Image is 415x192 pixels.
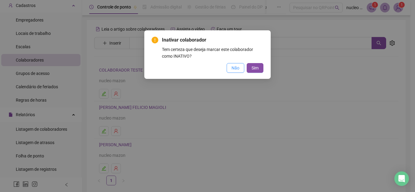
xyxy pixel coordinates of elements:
span: Não [232,65,239,71]
button: Sim [247,63,263,73]
div: Open Intercom Messenger [394,171,409,186]
span: Sim [252,65,259,71]
span: Inativar colaborador [162,37,206,43]
span: Tem certeza que deseja marcar este colaborador como INATIVO? [162,47,253,59]
span: exclamation-circle [152,37,158,43]
button: Não [227,63,244,73]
